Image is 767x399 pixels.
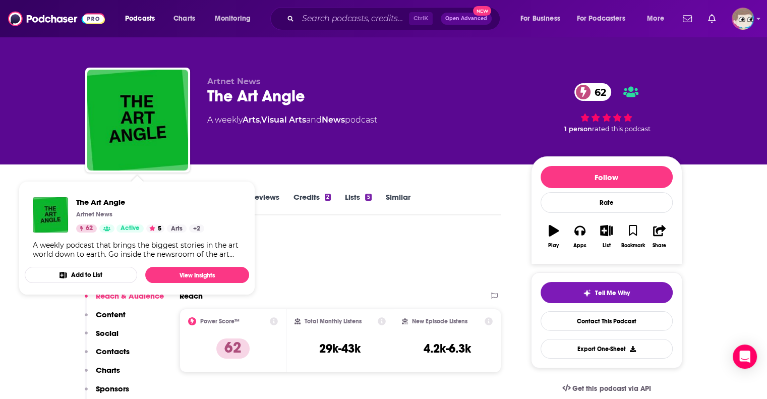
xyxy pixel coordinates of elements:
h2: Power Score™ [200,318,240,325]
img: tell me why sparkle [583,289,591,297]
div: 2 [325,194,331,201]
img: The Art Angle [33,197,68,233]
a: Contact This Podcast [541,311,673,331]
p: Contacts [96,347,130,356]
p: 62 [216,338,250,359]
button: Content [85,310,126,328]
span: Logged in as JeremyBonds [732,8,754,30]
button: open menu [570,11,640,27]
a: The Art Angle [76,197,204,207]
span: Ctrl K [409,12,433,25]
p: Charts [96,365,120,375]
button: Play [541,218,567,255]
input: Search podcasts, credits, & more... [298,11,409,27]
div: Bookmark [621,243,644,249]
button: Contacts [85,347,130,365]
button: open menu [208,11,264,27]
a: Credits2 [293,192,331,215]
h3: 29k-43k [319,341,361,356]
div: Play [548,243,559,249]
h2: New Episode Listens [412,318,467,325]
img: The Art Angle [87,70,188,170]
a: View Insights [145,267,249,283]
button: Share [646,218,672,255]
span: Podcasts [125,12,155,26]
h2: Total Monthly Listens [305,318,362,325]
div: A weekly podcast that brings the biggest stories in the art world down to earth. Go inside the ne... [33,241,241,259]
div: 62 1 personrated this podcast [531,77,682,139]
span: 1 person [564,125,592,133]
button: Open AdvancedNew [441,13,492,25]
div: Open Intercom Messenger [733,345,757,369]
span: Monitoring [215,12,251,26]
span: 62 [86,223,93,234]
p: Content [96,310,126,319]
a: Similar [386,192,410,215]
button: 5 [146,224,164,233]
button: Apps [567,218,593,255]
button: open menu [118,11,168,27]
span: Charts [173,12,195,26]
span: New [473,6,491,16]
span: Active [121,223,140,234]
button: Social [85,328,119,347]
a: Reviews [250,192,279,215]
a: Show notifications dropdown [704,10,720,27]
a: +2 [189,224,204,233]
button: open menu [640,11,677,27]
div: Share [653,243,666,249]
span: For Podcasters [577,12,625,26]
span: , [260,115,261,125]
span: Get this podcast via API [572,384,651,393]
img: Podchaser - Follow, Share and Rate Podcasts [8,9,105,28]
a: Arts [243,115,260,125]
button: open menu [513,11,573,27]
span: 62 [584,83,611,101]
button: Charts [85,365,120,384]
div: List [603,243,611,249]
div: Apps [573,243,586,249]
span: Open Advanced [445,16,487,21]
img: User Profile [732,8,754,30]
button: Export One-Sheet [541,339,673,359]
h3: 4.2k-6.3k [424,341,471,356]
a: Lists5 [345,192,371,215]
button: Add to List [25,267,137,283]
div: A weekly podcast [207,114,377,126]
span: and [306,115,322,125]
div: Search podcasts, credits, & more... [280,7,510,30]
a: Charts [167,11,201,27]
a: 62 [76,224,97,233]
span: Tell Me Why [595,289,630,297]
a: Active [116,224,144,233]
p: Social [96,328,119,338]
span: rated this podcast [592,125,651,133]
a: News [322,115,345,125]
span: For Business [520,12,560,26]
div: 5 [365,194,371,201]
a: 62 [574,83,611,101]
span: Artnet News [207,77,261,86]
a: Arts [167,224,187,233]
button: tell me why sparkleTell Me Why [541,282,673,303]
a: Visual Arts [261,115,306,125]
div: Rate [541,192,673,213]
button: Follow [541,166,673,188]
span: More [647,12,664,26]
p: Artnet News [76,210,112,218]
p: Sponsors [96,384,129,393]
button: List [593,218,619,255]
button: Show profile menu [732,8,754,30]
a: Show notifications dropdown [679,10,696,27]
button: Bookmark [620,218,646,255]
